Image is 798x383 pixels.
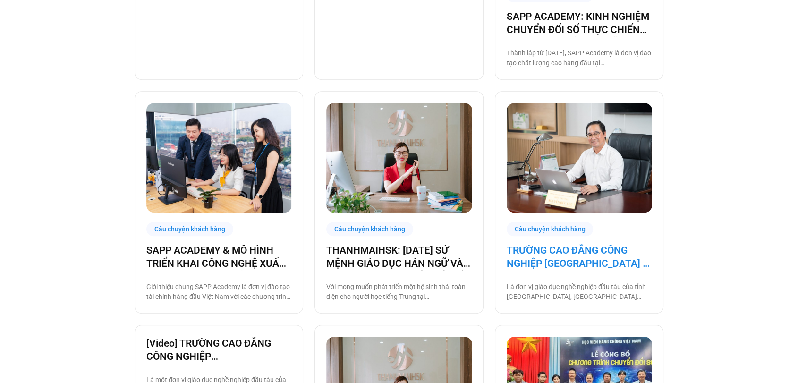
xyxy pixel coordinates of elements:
a: SAPP ACADEMY: KINH NGHIỆM CHUYỂN ĐỐI SỐ THỰC CHIẾN TỪ TƯ DUY QUẢN TRỊ VỮNG [507,10,652,36]
a: SAPP ACADEMY & MÔ HÌNH TRIỂN KHAI CÔNG NGHỆ XUẤT PHÁT TỪ TƯ DUY QUẢN TRỊ [146,244,291,270]
a: TRƯỜNG CAO ĐẲNG CÔNG NGHIỆP [GEOGRAPHIC_DATA] – ĐƠN VỊ GIÁO DỤC CÔNG TIÊN PHONG CHUYỂN ĐỔI SỐ [507,244,652,270]
div: Câu chuyện khách hàng [146,222,233,237]
a: bci-chuyen-doi-so [507,103,652,212]
p: Là đơn vị giáo dục nghề nghiệp đầu tàu của tỉnh [GEOGRAPHIC_DATA], [GEOGRAPHIC_DATA] (BCi) đã ứng... [507,282,652,302]
img: Thanh Mai HSK chuyển đổi số cùng base [326,103,472,212]
p: Giới thiệu chung SAPP Academy là đơn vị đào tạo tài chính hàng đầu Việt Nam với các chương trình ... [146,282,291,302]
img: bci-chuyen-doi-so [507,103,652,212]
a: THANHMAIHSK: [DATE] SỨ MỆNH GIÁO DỤC HÁN NGỮ VÀ BƯỚC NGOẶT CHUYỂN ĐỔI SỐ [326,244,471,270]
div: Câu chuyện khách hàng [507,222,594,237]
p: Thành lập từ [DATE], SAPP Academy là đơn vị đào tạo chất lượng cao hàng đầu tại [GEOGRAPHIC_DATA]... [507,48,652,68]
a: [Video] TRƯỜNG CAO ĐẲNG CÔNG NGHIỆP [GEOGRAPHIC_DATA] – ĐƠN VỊ GIÁO DỤC CÔNG TIÊN PHONG CHUYỂN ĐỔ... [146,337,291,363]
div: Câu chuyện khách hàng [326,222,413,237]
p: Với mong muốn phát triển một hệ sinh thái toàn diện cho người học tiếng Trung tại [GEOGRAPHIC_DAT... [326,282,471,302]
